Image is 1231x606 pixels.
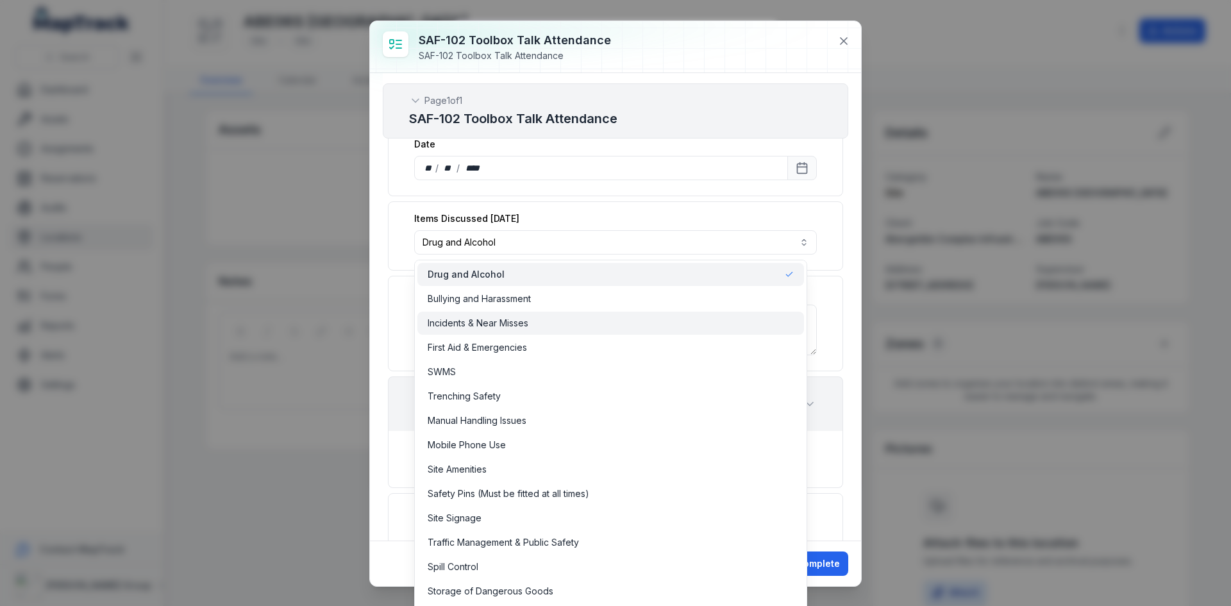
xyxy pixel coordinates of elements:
span: SWMS [428,366,456,378]
span: Mobile Phone Use [428,439,506,451]
span: Safety Pins (Must be fitted at all times) [428,487,589,500]
span: Bullying and Harassment [428,292,531,305]
span: Trenching Safety [428,390,501,403]
span: Manual Handling Issues [428,414,526,427]
span: Site Amenities [428,463,487,476]
button: Drug and Alcohol [414,230,817,255]
span: Traffic Management & Public Safety [428,536,579,549]
span: Incidents & Near Misses [428,317,528,330]
span: Site Signage [428,512,482,525]
span: Drug and Alcohol [428,268,505,281]
span: First Aid & Emergencies [428,341,527,354]
span: Spill Control [428,560,478,573]
span: Storage of Dangerous Goods [428,585,553,598]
